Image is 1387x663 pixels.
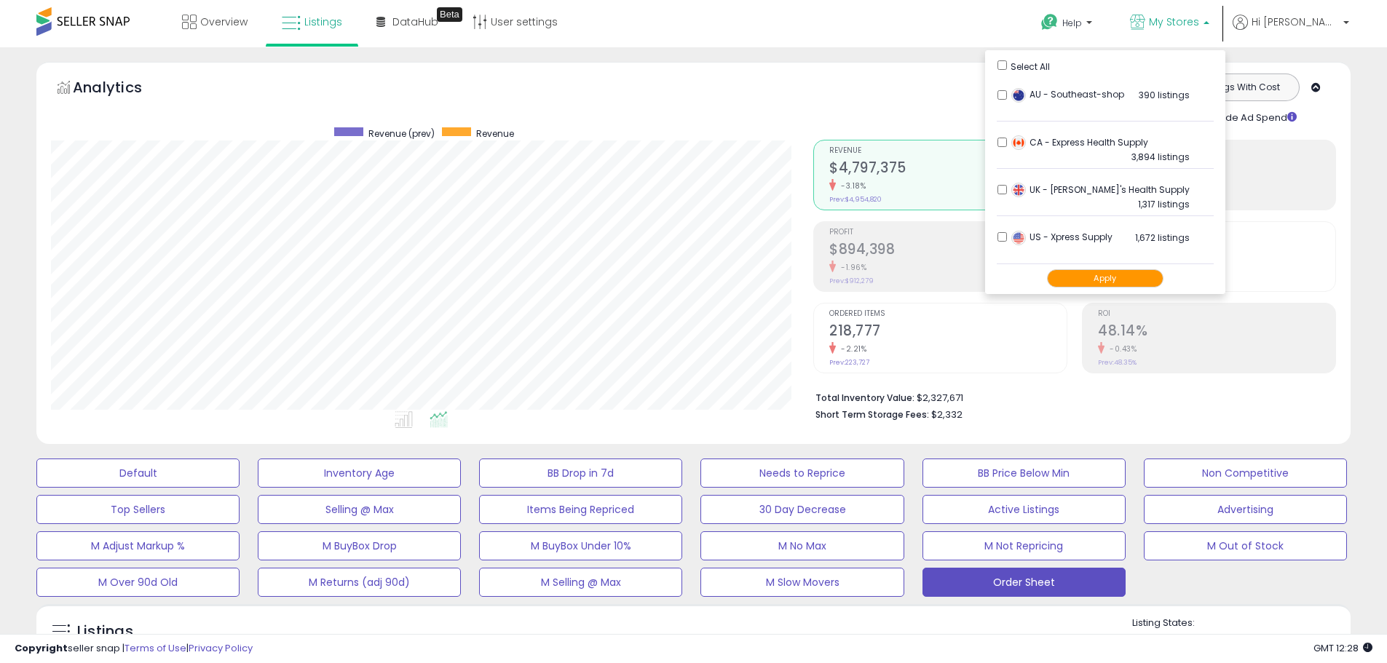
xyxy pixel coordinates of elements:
[829,229,1067,237] span: Profit
[1040,13,1059,31] i: Get Help
[15,641,68,655] strong: Copyright
[258,458,461,488] button: Inventory Age
[1186,78,1295,97] button: Listings With Cost
[1011,135,1026,150] img: canada.png
[829,358,869,367] small: Prev: 223,727
[1011,231,1113,243] span: US - Xpress Supply
[1131,151,1190,163] span: 3,894 listings
[1047,269,1163,287] button: Apply
[36,568,240,597] button: M Over 90d Old
[700,531,904,560] button: M No Max
[189,641,253,655] a: Privacy Policy
[1030,2,1107,47] a: Help
[1011,88,1026,103] img: australia.png
[1313,641,1372,655] span: 2025-09-17 12:28 GMT
[700,568,904,597] button: M Slow Movers
[1098,310,1335,318] span: ROI
[922,458,1126,488] button: BB Price Below Min
[36,458,240,488] button: Default
[1011,183,1026,197] img: uk.png
[36,531,240,560] button: M Adjust Markup %
[479,531,682,560] button: M BuyBox Under 10%
[1252,15,1339,29] span: Hi [PERSON_NAME]
[1132,616,1351,630] p: Listing States:
[829,277,874,285] small: Prev: $912,279
[1139,89,1190,101] span: 390 listings
[1011,88,1124,100] span: AU - Southeast-shop
[836,262,866,273] small: -1.96%
[922,568,1126,597] button: Order Sheet
[368,127,435,140] span: Revenue (prev)
[829,241,1067,261] h2: $894,398
[258,531,461,560] button: M BuyBox Drop
[922,531,1126,560] button: M Not Repricing
[1062,17,1082,29] span: Help
[815,392,914,404] b: Total Inventory Value:
[304,15,342,29] span: Listings
[1144,458,1347,488] button: Non Competitive
[700,458,904,488] button: Needs to Reprice
[479,495,682,524] button: Items Being Repriced
[1138,198,1190,210] span: 1,317 listings
[1105,344,1137,354] small: -0.43%
[1011,231,1026,245] img: usa.png
[73,77,170,101] h5: Analytics
[829,322,1067,342] h2: 218,777
[1011,60,1050,73] span: Select All
[1256,633,1311,646] label: Deactivated
[836,344,866,354] small: -2.21%
[479,458,682,488] button: BB Drop in 7d
[815,388,1325,405] li: $2,327,671
[1149,15,1199,29] span: My Stores
[479,568,682,597] button: M Selling @ Max
[1135,231,1190,244] span: 1,672 listings
[392,15,438,29] span: DataHub
[15,642,253,656] div: seller snap | |
[77,622,133,642] h5: Listings
[829,159,1067,179] h2: $4,797,375
[258,568,461,597] button: M Returns (adj 90d)
[476,127,514,140] span: Revenue
[1147,633,1174,646] label: Active
[1144,495,1347,524] button: Advertising
[836,180,866,191] small: -3.18%
[931,408,963,421] span: $2,332
[829,310,1067,318] span: Ordered Items
[1098,358,1137,367] small: Prev: 48.35%
[1011,136,1148,148] span: CA - Express Health Supply
[1183,108,1320,125] div: Include Ad Spend
[200,15,248,29] span: Overview
[700,495,904,524] button: 30 Day Decrease
[815,408,929,421] b: Short Term Storage Fees:
[437,7,462,22] div: Tooltip anchor
[1144,531,1347,560] button: M Out of Stock
[258,495,461,524] button: Selling @ Max
[1233,15,1349,47] a: Hi [PERSON_NAME]
[1011,183,1190,196] span: UK - [PERSON_NAME]'s Health Supply
[36,495,240,524] button: Top Sellers
[922,495,1126,524] button: Active Listings
[829,195,882,204] small: Prev: $4,954,820
[1098,322,1335,342] h2: 48.14%
[829,147,1067,155] span: Revenue
[125,641,186,655] a: Terms of Use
